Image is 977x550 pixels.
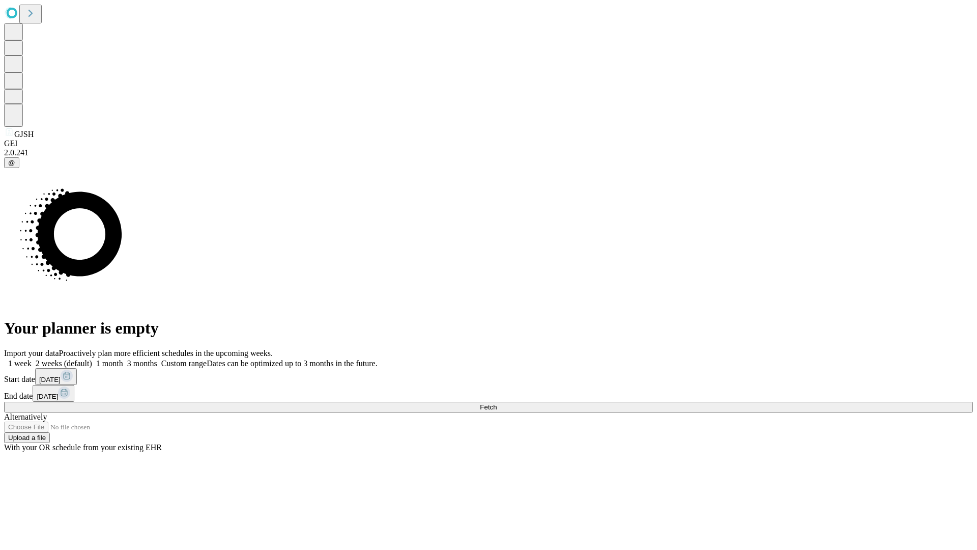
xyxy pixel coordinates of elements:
button: @ [4,157,19,168]
button: [DATE] [35,368,77,385]
span: 3 months [127,359,157,368]
div: 2.0.241 [4,148,973,157]
span: @ [8,159,15,167]
span: 1 week [8,359,32,368]
span: [DATE] [37,393,58,400]
h1: Your planner is empty [4,319,973,338]
span: 1 month [96,359,123,368]
button: Fetch [4,402,973,413]
span: Proactively plan more efficient schedules in the upcoming weeks. [59,349,273,358]
span: Import your data [4,349,59,358]
span: With your OR schedule from your existing EHR [4,443,162,452]
div: End date [4,385,973,402]
span: [DATE] [39,376,61,383]
span: Fetch [480,403,497,411]
span: Custom range [161,359,207,368]
button: [DATE] [33,385,74,402]
div: GEI [4,139,973,148]
span: Alternatively [4,413,47,421]
span: 2 weeks (default) [36,359,92,368]
span: Dates can be optimized up to 3 months in the future. [207,359,377,368]
button: Upload a file [4,432,50,443]
div: Start date [4,368,973,385]
span: GJSH [14,130,34,139]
